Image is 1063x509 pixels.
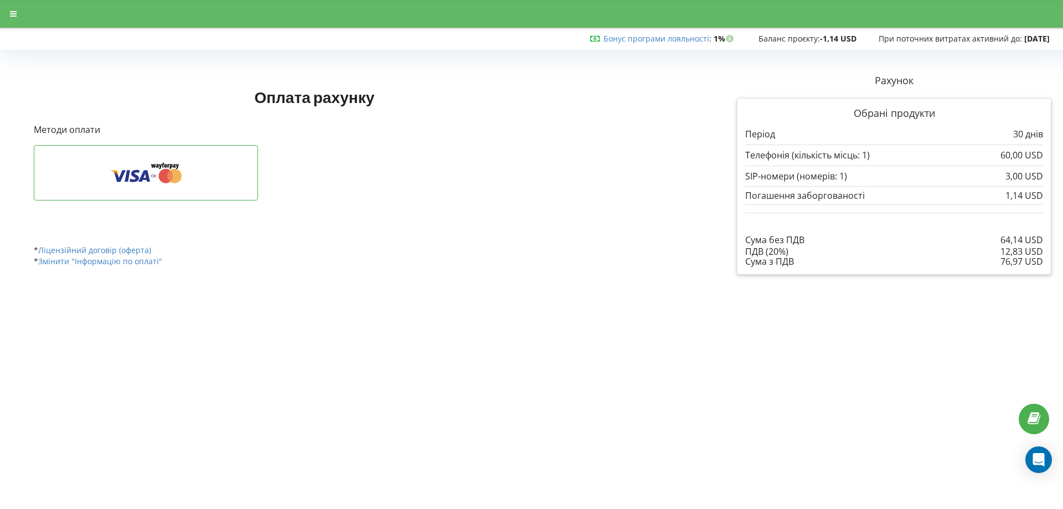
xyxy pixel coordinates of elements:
p: 60,00 USD [1000,149,1043,162]
p: 64,14 USD [1000,234,1043,246]
div: Open Intercom Messenger [1025,446,1052,473]
span: При поточних витратах активний до: [879,33,1022,44]
a: Ліцензійний договір (оферта) [38,245,151,255]
p: SIP-номери (номерів: 1) [745,170,847,183]
div: 12,83 USD [1000,246,1043,256]
p: 30 днів [1013,128,1043,141]
p: Обрані продукти [745,106,1043,121]
a: Бонус програми лояльності [603,33,709,44]
p: Методи оплати [34,124,595,136]
div: Сума з ПДВ [745,256,1043,266]
div: ПДВ (20%) [745,246,1043,256]
p: Сума без ПДВ [745,234,804,246]
span: Баланс проєкту: [758,33,820,44]
strong: [DATE] [1024,33,1050,44]
strong: -1,14 USD [820,33,856,44]
a: Змінити "Інформацію по оплаті" [38,256,162,266]
div: 76,97 USD [1000,256,1043,266]
div: 1,14 USD [1005,191,1043,200]
h1: Оплата рахунку [34,87,595,107]
p: Період [745,128,775,141]
p: Рахунок [737,74,1051,88]
strong: 1% [714,33,736,44]
p: 3,00 USD [1005,170,1043,183]
span: : [603,33,711,44]
div: Погашення заборгованості [745,191,1043,200]
p: Телефонія (кількість місць: 1) [745,149,870,162]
